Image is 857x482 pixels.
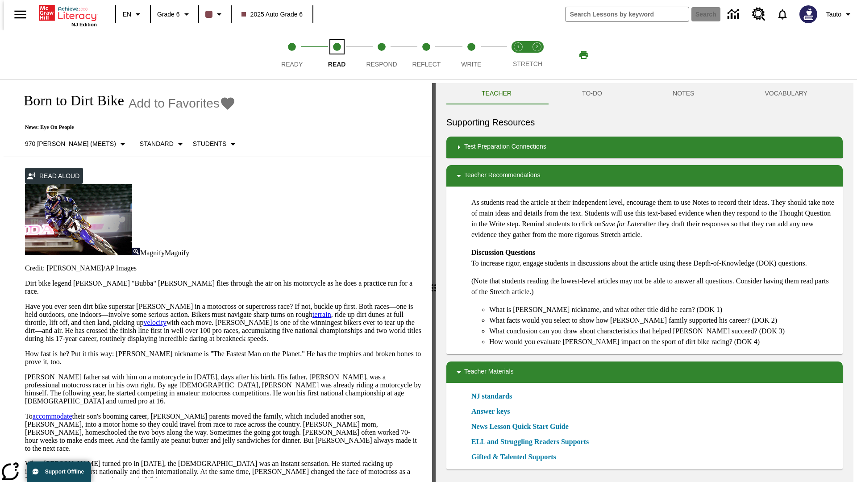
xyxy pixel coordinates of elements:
span: Magnify [140,249,165,257]
button: Stretch Respond step 2 of 2 [524,30,550,79]
button: Open side menu [7,1,33,28]
button: NOTES [637,83,729,104]
p: As students read the article at their independent level, encourage them to use Notes to record th... [471,197,836,240]
p: Standard [140,139,174,149]
button: Read step 2 of 5 [311,30,362,79]
img: Magnify [132,248,140,255]
a: NJ standards [471,391,517,402]
span: 2025 Auto Grade 6 [241,10,303,19]
p: Test Preparation Connections [464,142,546,153]
a: accommodate [33,412,72,420]
button: Language: EN, Select a language [119,6,147,22]
p: Teacher Recommendations [464,170,540,181]
span: Tauto [826,10,841,19]
button: Respond step 3 of 5 [356,30,408,79]
span: Ready [281,61,303,68]
div: Instructional Panel Tabs [446,83,843,104]
button: Stretch Read step 1 of 2 [505,30,531,79]
button: Read Aloud [25,168,83,184]
p: To their son's booming career, [PERSON_NAME] parents moved the family, which included another son... [25,412,421,453]
button: Scaffolds, Standard [136,136,189,152]
button: Add to Favorites - Born to Dirt Bike [129,96,236,111]
text: 2 [536,45,538,49]
img: Motocross racer James Stewart flies through the air on his dirt bike. [25,184,132,255]
a: Notifications [771,3,794,26]
span: Reflect [412,61,441,68]
button: TO-DO [547,83,637,104]
button: Reflect step 4 of 5 [400,30,452,79]
input: search field [566,7,689,21]
button: Select Student [189,136,242,152]
button: Print [570,47,598,63]
span: Grade 6 [157,10,180,19]
div: activity [436,83,853,482]
img: Avatar [799,5,817,23]
span: EN [123,10,131,19]
button: Profile/Settings [823,6,857,22]
p: How fast is he? Put it this way: [PERSON_NAME] nickname is "The Fastest Man on the Planet." He ha... [25,350,421,366]
span: Read [328,61,346,68]
button: Support Offline [27,461,91,482]
li: What conclusion can you draw about characteristics that helped [PERSON_NAME] succeed? (DOK 3) [489,326,836,337]
p: Teacher Materials [464,367,514,378]
span: NJ Edition [71,22,97,27]
a: Data Center [722,2,747,27]
li: How would you evaluate [PERSON_NAME] impact on the sport of dirt bike racing? (DOK 4) [489,337,836,347]
span: Add to Favorites [129,96,220,111]
div: Press Enter or Spacebar and then press right and left arrow keys to move the slider [432,83,436,482]
button: Write step 5 of 5 [445,30,497,79]
button: Teacher [446,83,547,104]
a: ELL and Struggling Readers Supports [471,436,594,447]
strong: Discussion Questions [471,249,536,256]
a: terrain [312,311,331,318]
div: Teacher Materials [446,361,843,383]
span: Support Offline [45,469,84,475]
button: VOCABULARY [729,83,843,104]
a: Gifted & Talented Supports [471,452,562,462]
span: Magnify [165,249,189,257]
button: Ready step 1 of 5 [266,30,318,79]
a: Resource Center, Will open in new tab [747,2,771,26]
p: Have you ever seen dirt bike superstar [PERSON_NAME] in a motocross or supercross race? If not, b... [25,303,421,343]
h6: Supporting Resources [446,115,843,129]
a: velocity [143,319,166,326]
div: reading [4,83,432,478]
p: Credit: [PERSON_NAME]/AP Images [25,264,421,272]
p: 970 [PERSON_NAME] (Meets) [25,139,116,149]
span: Respond [366,61,397,68]
p: Dirt bike legend [PERSON_NAME] "Bubba" [PERSON_NAME] flies through the air on his motorcycle as h... [25,279,421,295]
p: To increase rigor, engage students in discussions about the article using these Depth-of-Knowledg... [471,247,836,269]
button: Grade: Grade 6, Select a grade [154,6,196,22]
div: Test Preparation Connections [446,137,843,158]
h1: Born to Dirt Bike [14,92,124,109]
p: News: Eye On People [14,124,242,131]
p: [PERSON_NAME] father sat with him on a motorcycle in [DATE], days after his birth. His father, [P... [25,373,421,405]
button: Class color is dark brown. Change class color [202,6,228,22]
li: What is [PERSON_NAME] nickname, and what other title did he earn? (DOK 1) [489,304,836,315]
span: Write [461,61,481,68]
span: STRETCH [513,60,542,67]
p: Students [193,139,226,149]
button: Select Lexile, 970 Lexile (Meets) [21,136,132,152]
p: (Note that students reading the lowest-level articles may not be able to answer all questions. Co... [471,276,836,297]
em: Save for Later [602,220,643,228]
a: Answer keys, Will open in new browser window or tab [471,406,510,417]
a: News Lesson Quick Start Guide, Will open in new browser window or tab [471,421,569,432]
li: What facts would you select to show how [PERSON_NAME] family supported his career? (DOK 2) [489,315,836,326]
div: Teacher Recommendations [446,165,843,187]
div: Home [39,3,97,27]
text: 1 [517,45,519,49]
button: Select a new avatar [794,3,823,26]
